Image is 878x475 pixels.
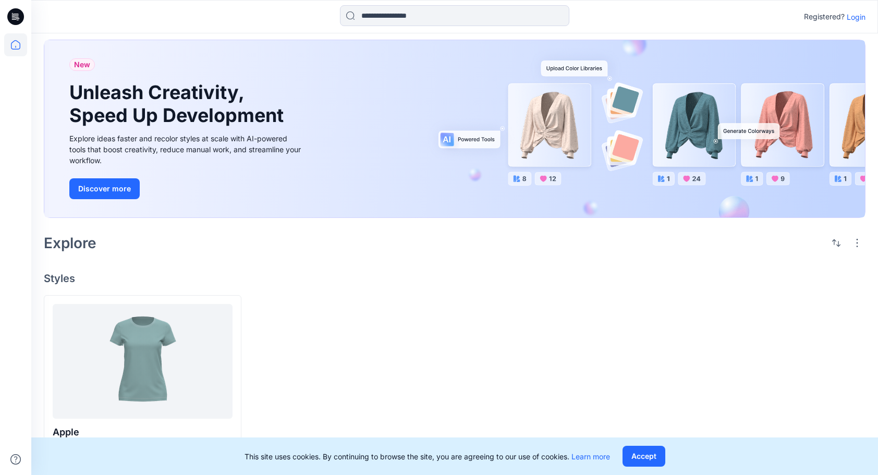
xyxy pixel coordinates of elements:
a: Apple [53,304,233,419]
h4: Styles [44,272,865,285]
h2: Explore [44,235,96,251]
h1: Unleash Creativity, Speed Up Development [69,81,288,126]
span: New [74,58,90,71]
a: Discover more [69,178,304,199]
p: Registered? [804,10,845,23]
p: Apple [53,425,233,440]
div: Explore ideas faster and recolor styles at scale with AI-powered tools that boost creativity, red... [69,133,304,166]
p: This site uses cookies. By continuing to browse the site, you are agreeing to our use of cookies. [245,451,610,462]
a: Learn more [571,452,610,461]
button: Accept [623,446,665,467]
p: Login [847,11,865,22]
button: Discover more [69,178,140,199]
